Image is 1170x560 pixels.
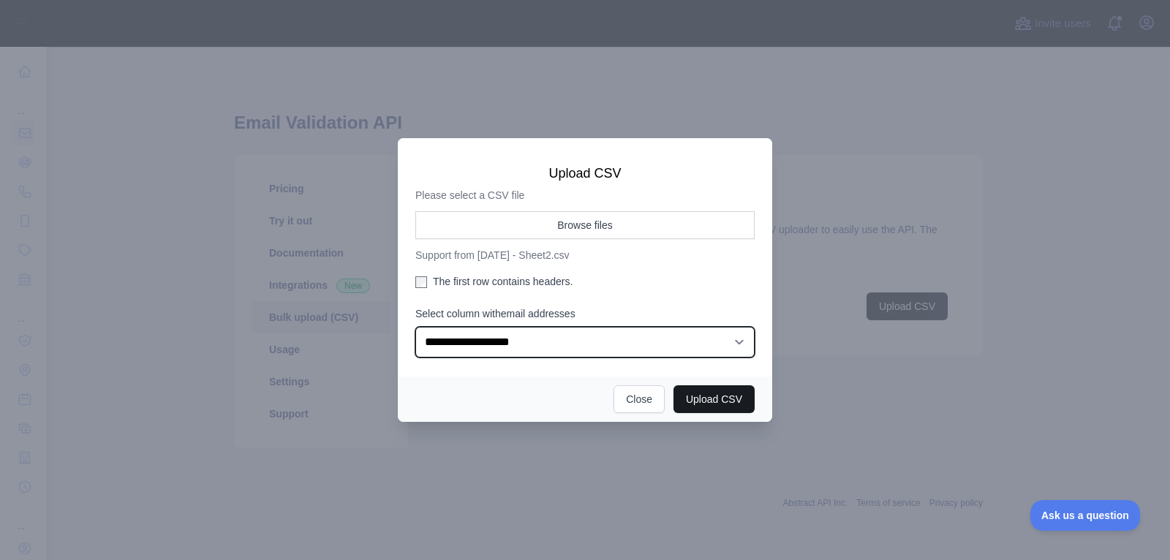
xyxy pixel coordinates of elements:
[415,164,755,182] h3: Upload CSV
[673,385,755,413] button: Upload CSV
[415,211,755,239] button: Browse files
[415,188,755,203] p: Please select a CSV file
[415,276,427,288] input: The first row contains headers.
[1030,500,1141,531] iframe: Toggle Customer Support
[415,306,755,321] label: Select column with email addresses
[415,274,755,289] label: The first row contains headers.
[415,248,755,262] p: Support from [DATE] - Sheet2.csv
[614,385,665,413] button: Close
